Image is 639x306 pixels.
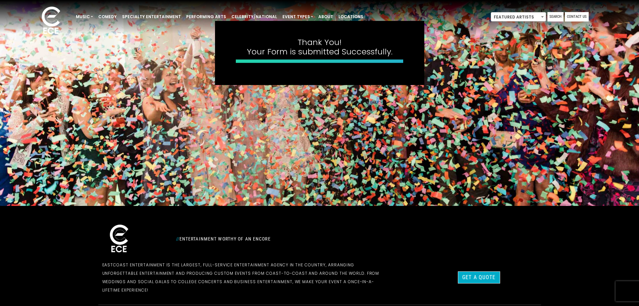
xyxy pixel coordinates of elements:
[236,38,404,57] h4: Thank You! Your Form is submitted Successfully.
[280,11,316,23] a: Event Types
[34,5,68,37] img: ece_new_logo_whitev2-1.png
[96,11,119,23] a: Comedy
[73,11,96,23] a: Music
[547,12,564,21] a: Search
[336,11,366,23] a: Locations
[491,12,546,21] span: Featured Artists
[119,11,183,23] a: Specialty Entertainment
[229,11,280,23] a: Celebrity/National
[102,261,389,294] p: EastCoast Entertainment is the largest, full-service entertainment agency in the country, arrangi...
[565,12,589,21] a: Contact Us
[491,12,546,22] span: Featured Artists
[183,11,229,23] a: Performing Arts
[102,223,136,255] img: ece_new_logo_whitev2-1.png
[176,236,179,242] span: //
[458,271,500,283] a: Get a Quote
[172,233,393,244] div: Entertainment Worthy of an Encore
[316,11,336,23] a: About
